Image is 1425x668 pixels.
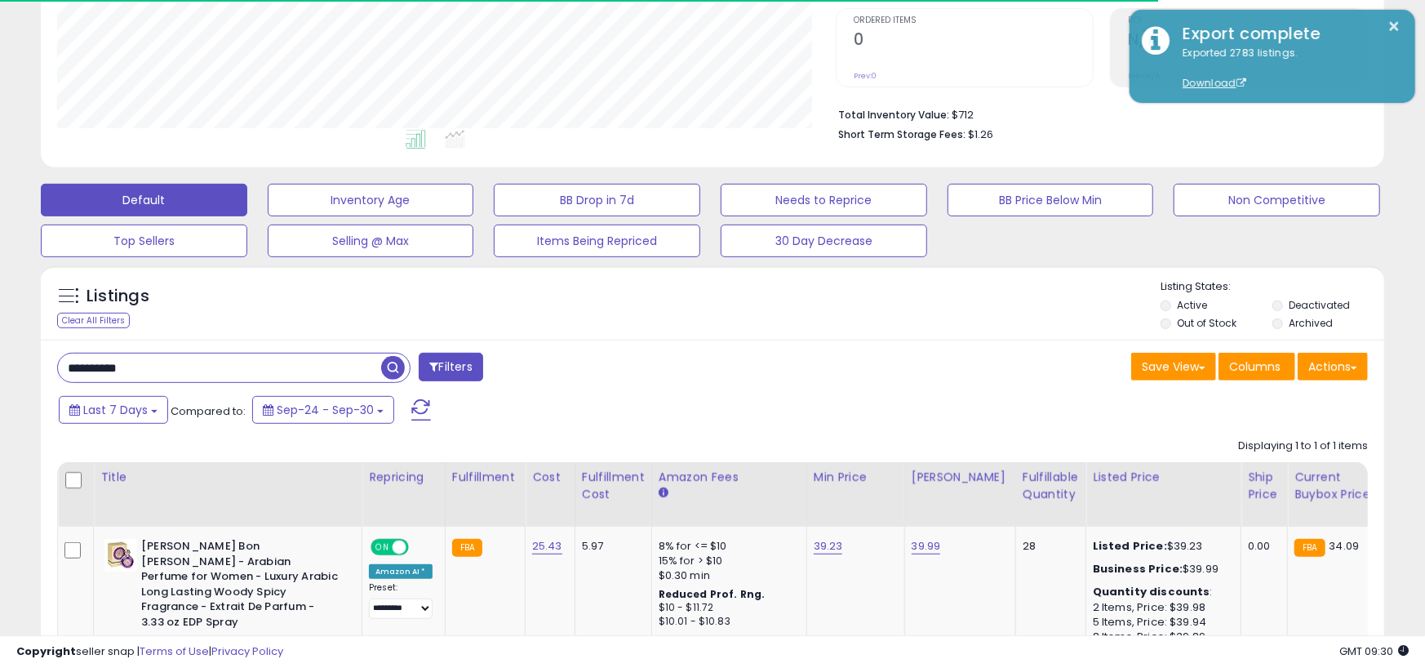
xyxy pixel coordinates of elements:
button: Save View [1131,353,1216,381]
button: Columns [1219,353,1295,381]
div: 8 Items, Price: $39.89 [1093,630,1228,644]
span: ROI [1128,16,1367,25]
div: 0.00 [1248,539,1275,554]
span: Ordered Items [854,16,1093,25]
b: Reduced Prof. Rng. [659,587,766,601]
button: Filters [419,353,482,381]
strong: Copyright [16,644,76,659]
div: Fulfillable Quantity [1023,469,1079,503]
div: Ship Price [1248,469,1281,503]
div: Title [100,469,355,486]
span: $1.26 [968,127,993,142]
label: Out of Stock [1177,316,1236,330]
div: 28 [1023,539,1073,554]
label: Archived [1289,316,1333,330]
div: $10 - $11.72 [659,601,794,615]
span: 34.09 [1330,538,1360,554]
button: Selling @ Max [268,225,474,257]
button: Top Sellers [41,225,247,257]
div: $39.23 [1093,539,1228,554]
button: Non Competitive [1174,184,1380,216]
img: 410ILh4RHvL._SL40_.jpg [104,539,137,572]
span: Sep-24 - Sep-30 [277,402,374,418]
small: Prev: N/A [1128,71,1160,81]
h2: 0 [854,30,1093,52]
div: Amazon AI * [369,564,433,579]
div: $10.01 - $10.83 [659,615,794,629]
span: Columns [1229,358,1281,375]
button: BB Drop in 7d [494,184,700,216]
div: Min Price [814,469,898,486]
b: Business Price: [1093,561,1183,577]
div: Current Buybox Price [1294,469,1378,503]
div: Listed Price [1093,469,1234,486]
h5: Listings [87,285,149,308]
span: Compared to: [171,403,246,419]
p: Listing States: [1161,279,1383,295]
a: Terms of Use [140,644,209,659]
a: 39.23 [814,538,843,554]
span: ON [372,541,393,554]
small: Prev: 0 [854,71,877,81]
a: 39.99 [912,538,941,554]
div: 8% for <= $10 [659,539,794,554]
div: 2 Items, Price: $39.98 [1093,600,1228,615]
button: 30 Day Decrease [721,225,927,257]
button: Items Being Repriced [494,225,700,257]
button: Default [41,184,247,216]
a: Privacy Policy [211,644,283,659]
div: Cost [532,469,568,486]
div: Fulfillment [452,469,518,486]
div: Fulfillment Cost [582,469,645,503]
div: [PERSON_NAME] [912,469,1009,486]
li: $712 [838,104,1356,123]
div: 5.97 [582,539,639,554]
div: Amazon Fees [659,469,800,486]
div: $39.99 [1093,562,1228,577]
div: Export complete [1170,22,1403,46]
b: Quantity discounts [1093,584,1210,599]
b: Listed Price: [1093,538,1167,554]
div: : [1093,585,1228,599]
a: Download [1183,76,1246,90]
b: Short Term Storage Fees: [838,127,966,141]
small: FBA [1294,539,1325,557]
div: Repricing [369,469,438,486]
h2: N/A [1128,30,1367,52]
div: Preset: [369,582,433,619]
div: Clear All Filters [57,313,130,328]
div: 5 Items, Price: $39.94 [1093,615,1228,630]
div: Displaying 1 to 1 of 1 items [1238,439,1368,454]
button: Inventory Age [268,184,474,216]
a: 25.43 [532,538,562,554]
button: Last 7 Days [59,396,168,424]
button: Sep-24 - Sep-30 [252,396,394,424]
b: Total Inventory Value: [838,108,949,122]
button: Needs to Reprice [721,184,927,216]
div: $0.30 min [659,568,794,583]
span: OFF [406,541,433,554]
span: 2025-10-8 09:30 GMT [1339,644,1409,659]
div: seller snap | | [16,644,283,660]
small: Amazon Fees. [659,486,668,501]
button: BB Price Below Min [948,184,1154,216]
button: Actions [1298,353,1368,381]
label: Deactivated [1289,298,1350,312]
button: × [1388,16,1401,37]
div: 15% for > $10 [659,554,794,568]
div: Exported 2783 listings. [1170,46,1403,91]
span: Last 7 Days [83,402,148,418]
b: [PERSON_NAME] Bon [PERSON_NAME] - Arabian Perfume for Women - Luxury Arabic Long Lasting Woody Sp... [141,539,340,634]
small: FBA [452,539,482,557]
label: Active [1177,298,1207,312]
